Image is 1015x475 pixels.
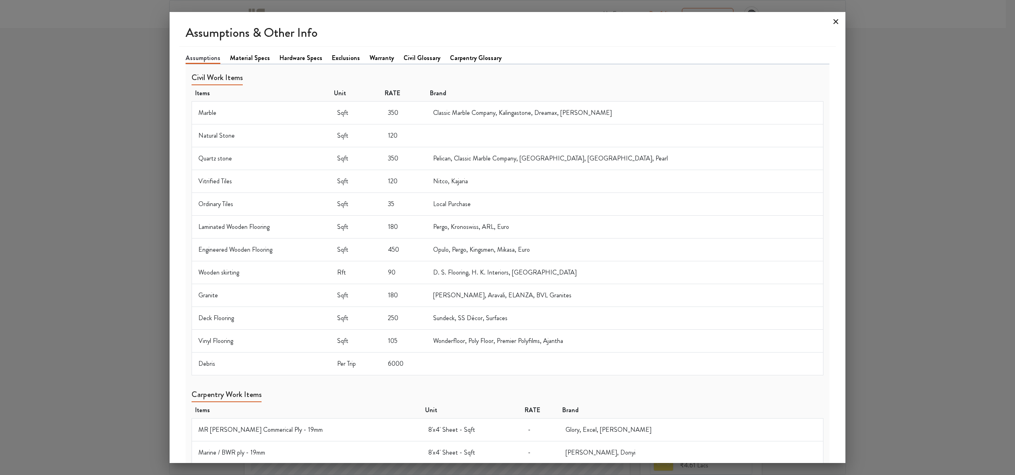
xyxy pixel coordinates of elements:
td: Local Purchase [427,193,823,216]
td: Rft [331,261,381,284]
td: D. S. Flooring, H. K. Interiors, [GEOGRAPHIC_DATA] [427,261,823,284]
td: Vinyl Flooring [192,330,331,353]
td: 120 [382,170,427,193]
a: Hardware Specs [280,53,322,63]
td: 120 [382,124,427,147]
td: Nitco, Kajaria [427,170,823,193]
td: 105 [382,330,427,353]
h1: Assumptions & Other Info [179,18,836,47]
td: Sqft [331,216,381,239]
td: Sundeck, SS Décor, Surfaces [427,307,823,330]
td: Granite [192,284,331,307]
a: Assumptions [186,53,220,64]
th: Unit [422,402,521,419]
th: Items [192,85,331,102]
a: Exclusions [332,53,360,63]
th: Items [192,402,422,419]
td: Sqft [331,330,381,353]
td: Per Trip [331,353,381,375]
th: Brand [427,85,823,102]
td: 6000 [382,353,427,375]
td: 35 [382,193,427,216]
td: Wooden skirting [192,261,331,284]
td: 8'x4' Sheet - Sqft [422,419,521,441]
th: Unit [331,85,381,102]
td: Marble [192,102,331,124]
td: Sqft [331,170,381,193]
th: RATE [521,402,559,419]
td: Quartz stone [192,147,331,170]
td: Sqft [331,147,381,170]
td: [PERSON_NAME], Aravali, ELANZA, BVL Granites [427,284,823,307]
td: Glory, Excel, [PERSON_NAME] [559,419,823,441]
a: Civil Glossary [404,53,440,63]
td: MR [PERSON_NAME] Commerical Ply - 19mm [192,419,422,441]
td: Debris [192,353,331,375]
td: 180 [382,284,427,307]
td: Sqft [331,124,381,147]
td: Sqft [331,102,381,124]
td: Sqft [331,193,381,216]
td: Sqft [331,284,381,307]
td: - [521,441,559,464]
td: Sqft [331,239,381,261]
td: Pergo, Kronoswiss, ARL, Euro [427,216,823,239]
a: Material Specs [230,53,270,63]
td: 350 [382,102,427,124]
td: Laminated Wooden Flooring [192,216,331,239]
h5: Civil Work Items [192,73,243,85]
td: Opulo, Pergo, Kingsmen, Mikasa, Euro [427,239,823,261]
a: Carpentry Glossary [450,53,502,63]
td: - [521,419,559,441]
td: Natural Stone [192,124,331,147]
td: Vitrified Tiles [192,170,331,193]
td: 450 [382,239,427,261]
td: Engineered Wooden Flooring [192,239,331,261]
a: Warranty [370,53,394,63]
td: 8'x4' Sheet - Sqft [422,441,521,464]
td: 90 [382,261,427,284]
td: Pelican, Classic Marble Company, [GEOGRAPHIC_DATA], [GEOGRAPHIC_DATA], Pearl [427,147,823,170]
td: Wonderfloor, Poly Floor, Premier Polyfilms, Ajantha [427,330,823,353]
th: Brand [559,402,823,419]
td: 250 [382,307,427,330]
td: Deck Flooring [192,307,331,330]
th: RATE [382,85,427,102]
td: [PERSON_NAME], Donyi [559,441,823,464]
h5: Carpentry Work Items [192,390,262,402]
td: Marine / BWR ply - 19mm [192,441,422,464]
td: 350 [382,147,427,170]
td: Sqft [331,307,381,330]
td: Classic Marble Company, Kalingastone, Dreamax, [PERSON_NAME] [427,102,823,124]
td: 180 [382,216,427,239]
td: Ordinary Tiles [192,193,331,216]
